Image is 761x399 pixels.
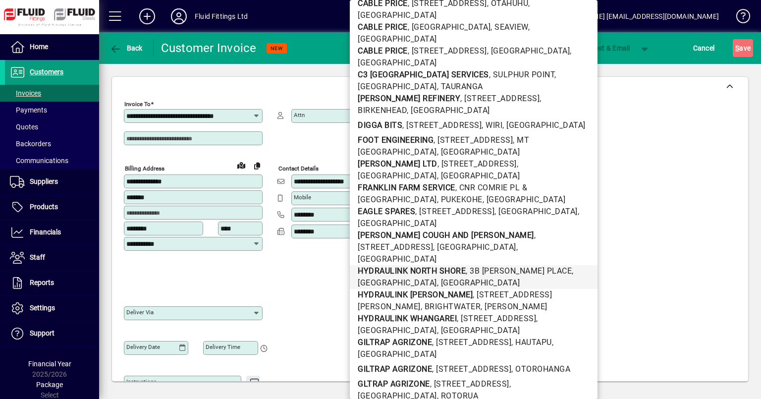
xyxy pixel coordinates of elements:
[432,338,511,347] span: , [STREET_ADDRESS]
[358,135,434,145] b: FOOT ENGINEERING
[358,290,552,311] span: , [STREET_ADDRESS][PERSON_NAME]
[358,230,534,240] b: [PERSON_NAME] COUGH AND [PERSON_NAME]
[358,338,432,347] b: GILTRAP AGRIZONE
[511,364,570,374] span: , OTOROHANGA
[358,314,457,323] b: HYDRAULINK WHANGAREI
[358,46,408,56] b: CABLE PRICE
[434,135,513,145] span: , [STREET_ADDRESS]
[482,120,502,130] span: , WIRI
[358,70,489,79] b: C3 [GEOGRAPHIC_DATA] SERVICES
[436,326,520,335] span: , [GEOGRAPHIC_DATA]
[407,106,490,115] span: , [GEOGRAPHIC_DATA]
[407,22,490,32] span: , [GEOGRAPHIC_DATA]
[358,135,529,157] span: , MT [GEOGRAPHIC_DATA]
[433,242,516,252] span: , [GEOGRAPHIC_DATA]
[466,266,572,276] span: , 3B [PERSON_NAME] PLACE
[358,94,542,115] span: , BIRKENHEAD
[437,159,516,169] span: , [STREET_ADDRESS]
[460,94,540,103] span: , [STREET_ADDRESS]
[358,266,574,287] span: , [GEOGRAPHIC_DATA]
[358,94,460,103] b: [PERSON_NAME] REFINERY
[436,82,483,91] span: , TAURANGA
[358,364,432,374] b: GILTRAP AGRIZONE
[511,338,552,347] span: , HAUTAPU
[436,147,520,157] span: , [GEOGRAPHIC_DATA]
[358,242,518,264] span: , [GEOGRAPHIC_DATA]
[358,379,430,389] b: GLTRAP AGRIZONE
[358,207,579,228] span: , [GEOGRAPHIC_DATA]
[436,278,520,287] span: , [GEOGRAPHIC_DATA]
[482,195,565,204] span: , [GEOGRAPHIC_DATA]
[358,207,415,216] b: EAGLE SPARES
[494,207,578,216] span: , [GEOGRAPHIC_DATA]
[358,183,527,204] span: , CNR COMRIE PL & [GEOGRAPHIC_DATA]
[430,379,509,389] span: , [STREET_ADDRESS]
[358,314,538,335] span: , [GEOGRAPHIC_DATA]
[358,120,402,130] b: DIGGA BITS
[358,338,553,359] span: , [GEOGRAPHIC_DATA]
[481,302,547,311] span: , [PERSON_NAME]
[358,159,518,180] span: , [GEOGRAPHIC_DATA]
[490,22,528,32] span: , SEAVIEW
[502,120,586,130] span: , [GEOGRAPHIC_DATA]
[402,120,482,130] span: , [STREET_ADDRESS]
[489,70,554,79] span: , SULPHUR POINT
[358,290,473,299] b: HYDRAULINK [PERSON_NAME]
[358,159,437,169] b: [PERSON_NAME] LTD
[432,364,511,374] span: , [STREET_ADDRESS]
[358,46,572,67] span: , [GEOGRAPHIC_DATA]
[457,314,536,323] span: , [STREET_ADDRESS]
[358,230,536,252] span: , [STREET_ADDRESS]
[487,46,570,56] span: , [GEOGRAPHIC_DATA]
[358,266,466,276] b: HYDRAULINK NORTH SHORE
[358,22,530,44] span: , [GEOGRAPHIC_DATA]
[407,46,487,56] span: , [STREET_ADDRESS]
[358,183,455,192] b: FRANKLIN FARM SERVICE
[415,207,494,216] span: , [STREET_ADDRESS]
[436,195,482,204] span: , PUKEKOHE
[420,302,481,311] span: , BRIGHTWATER
[436,171,520,180] span: , [GEOGRAPHIC_DATA]
[358,22,408,32] b: CABLE PRICE
[358,70,556,91] span: , [GEOGRAPHIC_DATA]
